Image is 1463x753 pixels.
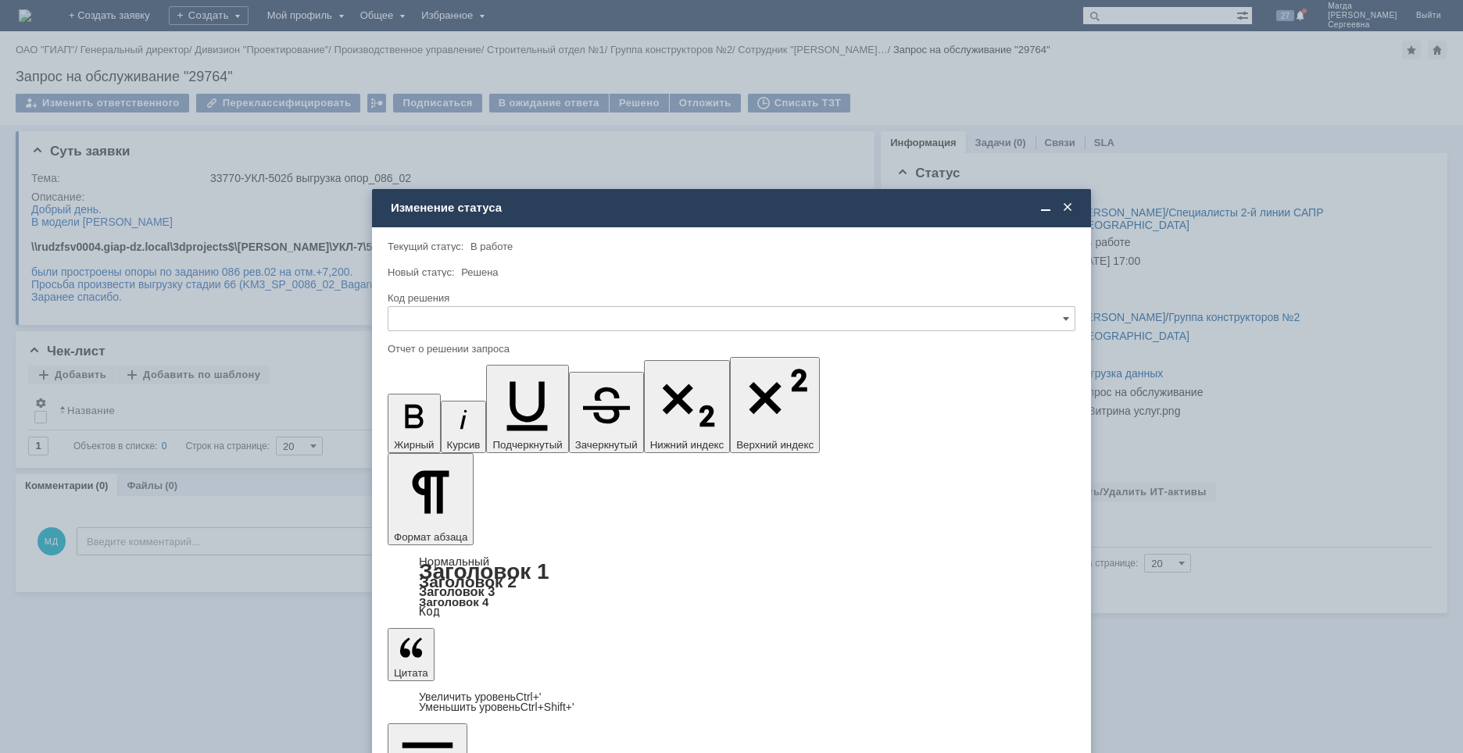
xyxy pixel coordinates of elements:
[1038,201,1053,215] span: Свернуть (Ctrl + M)
[419,559,549,583] a: Заголовок 1
[419,595,488,608] a: Заголовок 4
[394,531,467,543] span: Формат абзаца
[419,573,517,591] a: Заголовок 2
[569,372,644,453] button: Зачеркнутый
[1060,201,1075,215] span: Закрыть
[388,692,1075,712] div: Цитата
[419,691,542,703] a: Increase
[388,266,455,278] label: Новый статус:
[650,439,724,451] span: Нижний индекс
[391,201,1075,215] div: Изменение статуса
[447,439,481,451] span: Курсив
[644,360,731,453] button: Нижний индекс
[388,628,435,681] button: Цитата
[419,605,440,619] a: Код
[441,401,487,453] button: Курсив
[388,556,1075,617] div: Формат абзаца
[388,241,463,252] label: Текущий статус:
[419,555,489,568] a: Нормальный
[730,357,820,453] button: Верхний индекс
[516,691,542,703] span: Ctrl+'
[470,241,513,252] span: В работе
[492,439,562,451] span: Подчеркнутый
[419,701,574,713] a: Decrease
[419,584,495,598] a: Заголовок 3
[520,701,574,713] span: Ctrl+Shift+'
[388,453,474,545] button: Формат абзаца
[486,365,568,453] button: Подчеркнутый
[461,266,498,278] span: Решена
[388,293,1072,303] div: Код решения
[394,439,435,451] span: Жирный
[575,439,638,451] span: Зачеркнутый
[736,439,814,451] span: Верхний индекс
[394,667,428,679] span: Цитата
[388,394,441,453] button: Жирный
[388,344,1072,354] div: Отчет о решении запроса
